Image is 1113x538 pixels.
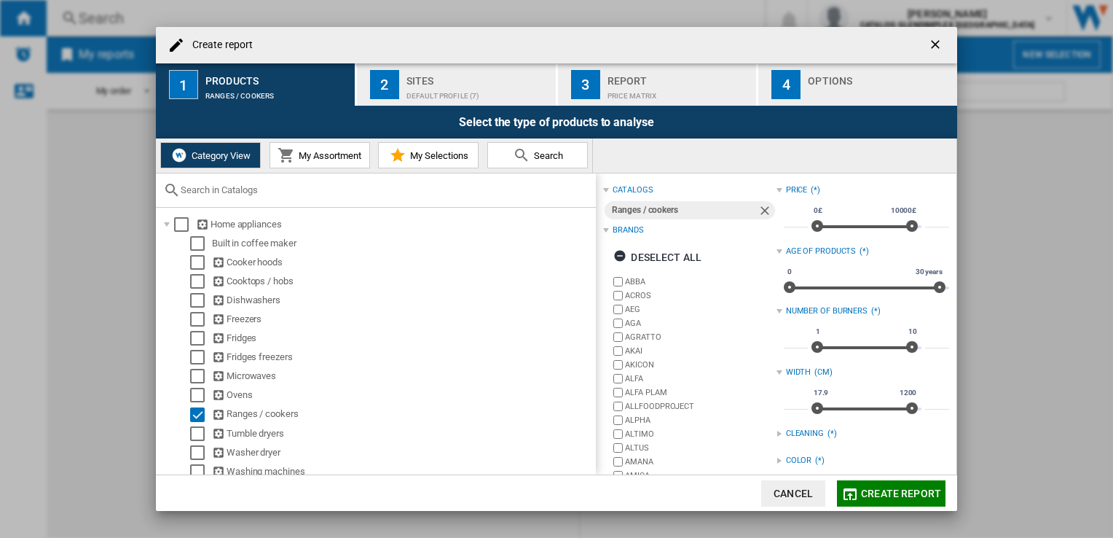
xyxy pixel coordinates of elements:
[613,277,623,286] input: brand.name
[487,142,588,168] button: Search
[625,443,776,453] label: ALTUS
[758,203,775,221] ng-md-icon: Remove
[607,85,751,100] div: Price Matrix
[190,426,212,441] md-checkbox: Select
[625,429,776,440] label: ALTIMO
[190,350,212,364] md-checkbox: Select
[156,106,957,139] div: Select the type of products to analyse
[190,331,212,346] md-checkbox: Select
[190,407,212,421] md-checkbox: Select
[378,142,479,168] button: My Selections
[814,367,949,378] div: (CM)
[786,184,808,196] div: Price
[897,387,919,399] span: 1200
[406,85,550,100] div: Default profile (7)
[613,429,623,439] input: brand.name
[786,455,812,467] div: COLOR
[922,31,951,60] button: getI18NText('BUTTONS.CLOSE_DIALOG')
[928,37,945,55] ng-md-icon: getI18NText('BUTTONS.CLOSE_DIALOG')
[613,332,623,342] input: brand.name
[160,142,261,168] button: Category View
[786,428,824,440] div: CLEANING
[613,225,643,236] div: Brands
[190,312,212,327] md-checkbox: Select
[889,205,919,217] span: 10000£
[190,236,212,251] md-checkbox: Select
[212,255,594,270] div: Cooker hoods
[190,274,212,289] md-checkbox: Select
[613,388,623,397] input: brand.name
[270,142,370,168] button: My Assortment
[212,426,594,441] div: Tumble dryers
[612,201,757,219] div: Ranges / cookers
[613,360,623,370] input: brand.name
[212,331,594,346] div: Fridges
[906,326,919,338] span: 10
[212,274,594,289] div: Cooktops / hobs
[609,244,706,270] button: Deselect all
[190,293,212,308] md-checkbox: Select
[625,387,776,398] label: ALFA PLAM
[212,312,594,327] div: Freezers
[169,70,198,99] div: 1
[188,150,251,161] span: Category View
[613,416,623,425] input: brand.name
[370,70,399,99] div: 2
[785,266,794,278] span: 0
[913,266,945,278] span: 30 years
[196,217,594,232] div: Home appliances
[212,388,594,402] div: Ovens
[625,470,776,481] label: AMICA
[613,184,653,196] div: catalogs
[190,255,212,270] md-checkbox: Select
[613,374,623,383] input: brand.name
[625,346,776,356] label: AKAI
[761,480,825,507] button: Cancel
[625,290,776,301] label: ACROS
[212,369,594,383] div: Microwaves
[625,276,776,287] label: ABBA
[625,332,776,343] label: AGRATTO
[156,63,356,106] button: 1 Products Ranges / cookers
[406,69,550,85] div: Sites
[212,445,594,460] div: Washer dryer
[811,205,825,217] span: 0£
[613,471,623,480] input: brand.name
[406,150,468,161] span: My Selections
[205,85,349,100] div: Ranges / cookers
[185,38,253,52] h4: Create report
[607,69,751,85] div: Report
[212,464,594,479] div: Washing machines
[190,464,212,479] md-checkbox: Select
[571,70,600,99] div: 3
[808,69,951,85] div: Options
[613,457,623,467] input: brand.name
[625,401,776,412] label: ALLFOODPROJECT
[212,350,594,364] div: Fridges freezers
[771,70,801,99] div: 4
[190,388,212,402] md-checkbox: Select
[625,318,776,329] label: AGA
[613,291,623,300] input: brand.name
[625,415,776,426] label: ALPHA
[814,326,822,338] span: 1
[786,246,857,257] div: Age of products
[613,305,623,314] input: brand.name
[558,63,758,106] button: 3 Report Price Matrix
[613,244,701,270] div: Deselect all
[625,304,776,315] label: AEG
[357,63,557,106] button: 2 Sites Default profile (7)
[861,488,941,499] span: Create report
[170,147,188,164] img: wiser-icon-white.png
[190,369,212,383] md-checkbox: Select
[625,373,776,384] label: ALFA
[837,480,945,507] button: Create report
[786,305,868,317] div: NUMBER OF BURNERS
[613,319,623,328] input: brand.name
[625,359,776,370] label: AKICON
[212,293,594,308] div: Dishwashers
[530,150,563,161] span: Search
[174,217,196,232] md-checkbox: Select
[181,184,589,195] input: Search in Catalogs
[295,150,361,161] span: My Assortment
